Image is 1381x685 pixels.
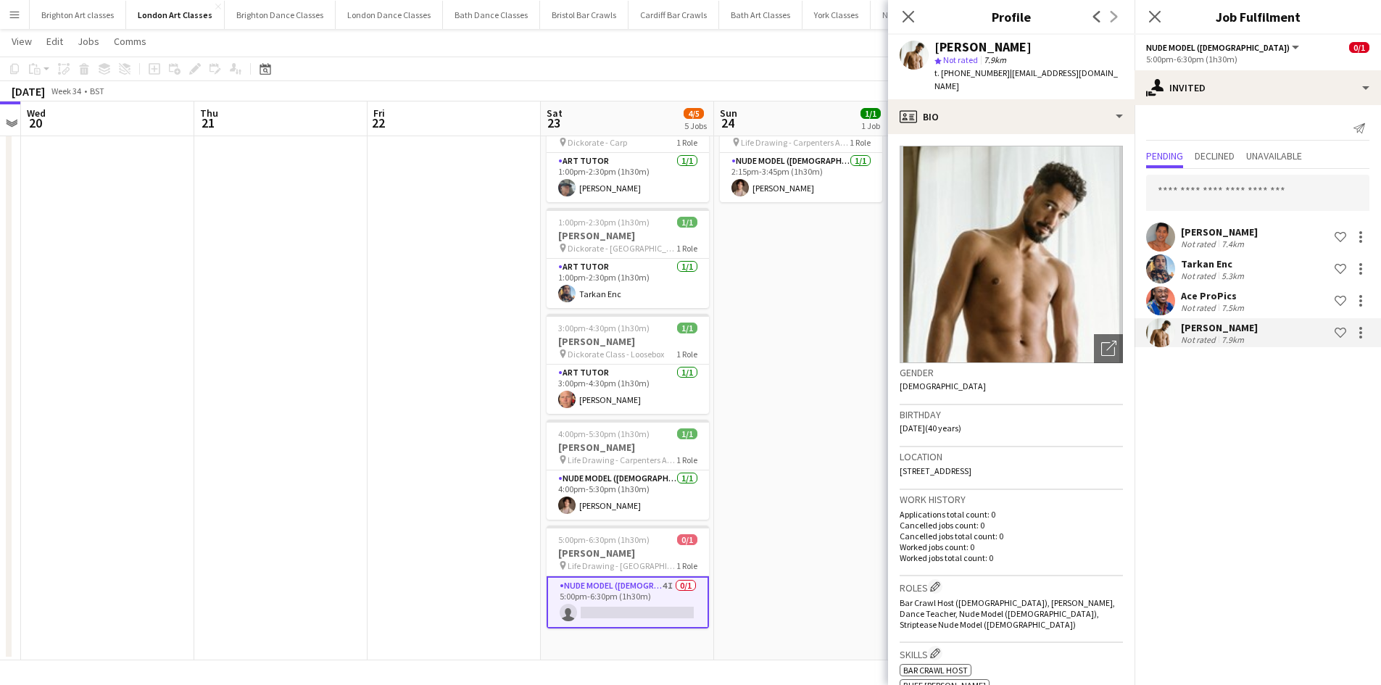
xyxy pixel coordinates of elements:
div: [DATE] [12,84,45,99]
div: Bio [888,99,1135,134]
span: 22 [371,115,385,131]
span: 4:00pm-5:30pm (1h30m) [558,428,650,439]
a: Comms [108,32,152,51]
button: Brighton Art classes [30,1,126,29]
span: Sat [547,107,563,120]
div: 7.4km [1219,238,1247,249]
p: Worked jobs count: 0 [900,541,1123,552]
span: Nude Model (Male) [1146,42,1290,53]
div: [PERSON_NAME] [934,41,1032,54]
span: [DATE] (40 years) [900,423,961,433]
span: t. [PHONE_NUMBER] [934,67,1010,78]
span: 23 [544,115,563,131]
span: Not rated [943,54,978,65]
span: Bar Crawl Host ([DEMOGRAPHIC_DATA]), [PERSON_NAME], Dance Teacher, Nude Model ([DEMOGRAPHIC_DATA]... [900,597,1115,630]
img: Crew avatar or photo [900,146,1123,363]
div: 3:00pm-4:30pm (1h30m)1/1[PERSON_NAME] Dickorate Class - Loosebox1 RoleArt Tutor1/13:00pm-4:30pm (... [547,314,709,414]
div: 1:00pm-2:30pm (1h30m)1/1[PERSON_NAME] Dickorate - [GEOGRAPHIC_DATA]1 RoleArt Tutor1/11:00pm-2:30p... [547,208,709,308]
h3: Work history [900,493,1123,506]
button: Cardiff Bar Crawls [629,1,719,29]
span: Week 34 [48,86,84,96]
div: 7.5km [1219,302,1247,313]
span: 7.9km [981,54,1009,65]
app-card-role: Nude Model ([DEMOGRAPHIC_DATA])4I0/15:00pm-6:30pm (1h30m) [547,576,709,628]
button: London Dance Classes [336,1,443,29]
h3: [PERSON_NAME] [547,547,709,560]
span: 1/1 [677,323,697,333]
div: Tarkan Enc [1181,257,1247,270]
h3: Profile [888,7,1135,26]
span: 0/1 [1349,42,1369,53]
span: Dickorate - [GEOGRAPHIC_DATA] [568,243,676,254]
app-card-role: Nude Model ([DEMOGRAPHIC_DATA])1/12:15pm-3:45pm (1h30m)[PERSON_NAME] [720,153,882,202]
div: 5 Jobs [684,120,707,131]
span: 1/1 [677,217,697,228]
h3: Job Fulfilment [1135,7,1381,26]
span: Sun [720,107,737,120]
span: 1/1 [677,428,697,439]
app-job-card: 4:00pm-5:30pm (1h30m)1/1[PERSON_NAME] Life Drawing - Carpenters Arms1 RoleNude Model ([DEMOGRAPHI... [547,420,709,520]
span: 4/5 [684,108,704,119]
span: Life Drawing - [GEOGRAPHIC_DATA] [568,560,676,571]
span: 0/1 [677,534,697,545]
span: Wed [27,107,46,120]
span: 24 [718,115,737,131]
h3: [PERSON_NAME] [547,335,709,348]
div: 5:00pm-6:30pm (1h30m) [1146,54,1369,65]
span: Fri [373,107,385,120]
div: Open photos pop-in [1094,334,1123,363]
p: Worked jobs total count: 0 [900,552,1123,563]
p: Cancelled jobs count: 0 [900,520,1123,531]
div: Ace ProPics [1181,289,1247,302]
app-card-role: Art Tutor1/11:00pm-2:30pm (1h30m)Tarkan Enc [547,259,709,308]
app-job-card: 5:00pm-6:30pm (1h30m)0/1[PERSON_NAME] Life Drawing - [GEOGRAPHIC_DATA]1 RoleNude Model ([DEMOGRAP... [547,526,709,628]
h3: Gender [900,366,1123,379]
div: 1 Job [861,120,880,131]
div: [PERSON_NAME] [1181,321,1258,334]
div: 7.9km [1219,334,1247,345]
span: 1 Role [676,560,697,571]
button: Nude Model ([DEMOGRAPHIC_DATA]) [1146,42,1301,53]
h3: [PERSON_NAME] [547,229,709,242]
button: Nottingham Classes [871,1,969,29]
span: 1/1 [860,108,881,119]
span: Dickorate Class - Loosebox [568,349,664,360]
span: Thu [200,107,218,120]
span: Life Drawing - Carpenters Arms [741,137,850,148]
span: | [EMAIL_ADDRESS][DOMAIN_NAME] [934,67,1118,91]
p: Cancelled jobs total count: 0 [900,531,1123,541]
span: 20 [25,115,46,131]
button: Brighton Dance Classes [225,1,336,29]
span: View [12,35,32,48]
button: York Classes [803,1,871,29]
span: 1 Role [676,243,697,254]
span: Declined [1195,151,1235,161]
span: 5:00pm-6:30pm (1h30m) [558,534,650,545]
h3: Roles [900,579,1123,594]
div: Not rated [1181,334,1219,345]
div: Not rated [1181,270,1219,281]
app-card-role: Art Tutor1/11:00pm-2:30pm (1h30m)[PERSON_NAME] [547,153,709,202]
span: Pending [1146,151,1183,161]
span: Life Drawing - Carpenters Arms [568,454,676,465]
button: Bristol Bar Crawls [540,1,629,29]
button: London Art Classes [126,1,225,29]
span: Bar Crawl Host [903,665,968,676]
span: 1:00pm-2:30pm (1h30m) [558,217,650,228]
div: Not rated [1181,238,1219,249]
span: 1 Role [676,137,697,148]
app-job-card: 1:00pm-2:30pm (1h30m)1/1[PERSON_NAME] Dickorate - Carp1 RoleArt Tutor1/11:00pm-2:30pm (1h30m)[PER... [547,102,709,202]
app-card-role: Nude Model ([DEMOGRAPHIC_DATA])1/14:00pm-5:30pm (1h30m)[PERSON_NAME] [547,470,709,520]
app-job-card: 2:15pm-3:45pm (1h30m)1/1[PERSON_NAME] Life Drawing - Carpenters Arms1 RoleNude Model ([DEMOGRAPHI... [720,102,882,202]
button: Bath Dance Classes [443,1,540,29]
span: Jobs [78,35,99,48]
a: View [6,32,38,51]
h3: Birthday [900,408,1123,421]
div: 5.3km [1219,270,1247,281]
span: 21 [198,115,218,131]
a: Jobs [72,32,105,51]
span: [STREET_ADDRESS] [900,465,971,476]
